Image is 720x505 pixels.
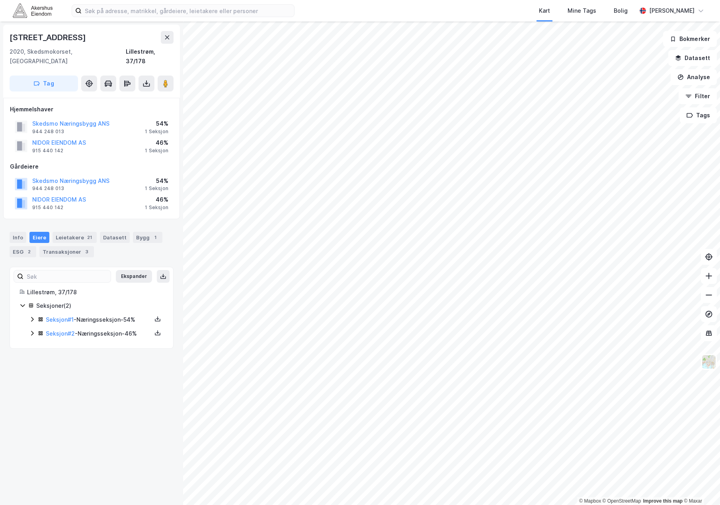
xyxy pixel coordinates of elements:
div: Seksjoner ( 2 ) [36,301,164,311]
iframe: Chat Widget [680,467,720,505]
div: Mine Tags [568,6,596,16]
a: Seksjon#1 [46,316,74,323]
button: Ekspander [116,270,152,283]
a: OpenStreetMap [603,498,641,504]
div: 1 Seksjon [145,148,168,154]
div: [PERSON_NAME] [649,6,695,16]
div: 915 440 142 [32,148,63,154]
div: 1 [151,233,159,241]
div: 2 [25,248,33,256]
div: 1 Seksjon [145,128,168,135]
button: Tags [680,107,717,123]
div: Leietakere [53,232,97,243]
div: 21 [86,233,94,241]
div: 3 [83,248,91,256]
input: Søk [23,270,111,282]
div: Lillestrøm, 37/178 [27,287,164,297]
div: Transaksjoner [39,246,94,257]
button: Datasett [668,50,717,66]
div: 46% [145,138,168,148]
div: Gårdeiere [10,162,173,171]
div: 1 Seksjon [145,204,168,211]
div: 944 248 013 [32,128,64,135]
div: 1 Seksjon [145,185,168,192]
div: Kontrollprogram for chat [680,467,720,505]
a: Improve this map [643,498,683,504]
div: 2020, Skedsmokorset, [GEOGRAPHIC_DATA] [10,47,126,66]
img: akershus-eiendom-logo.9091f326c980b4bce74ccdd9f866810c.svg [13,4,53,17]
div: Lillestrøm, 37/178 [126,47,174,66]
input: Søk på adresse, matrikkel, gårdeiere, leietakere eller personer [82,5,294,17]
div: Kart [539,6,550,16]
div: Eiere [29,232,49,243]
button: Tag [10,76,78,91]
div: 944 248 013 [32,185,64,192]
div: 915 440 142 [32,204,63,211]
div: Datasett [100,232,130,243]
a: Mapbox [579,498,601,504]
div: 54% [145,176,168,186]
div: 46% [145,195,168,204]
div: [STREET_ADDRESS] [10,31,88,44]
a: Seksjon#2 [46,330,75,337]
div: 54% [145,119,168,128]
button: Analyse [671,69,717,85]
div: Bolig [614,6,628,16]
div: Info [10,232,26,243]
div: Bygg [133,232,162,243]
img: Z [701,354,716,369]
div: - Næringsseksjon - 54% [46,315,152,324]
div: Hjemmelshaver [10,105,173,114]
div: - Næringsseksjon - 46% [46,329,152,338]
button: Filter [679,88,717,104]
div: ESG [10,246,36,257]
button: Bokmerker [663,31,717,47]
